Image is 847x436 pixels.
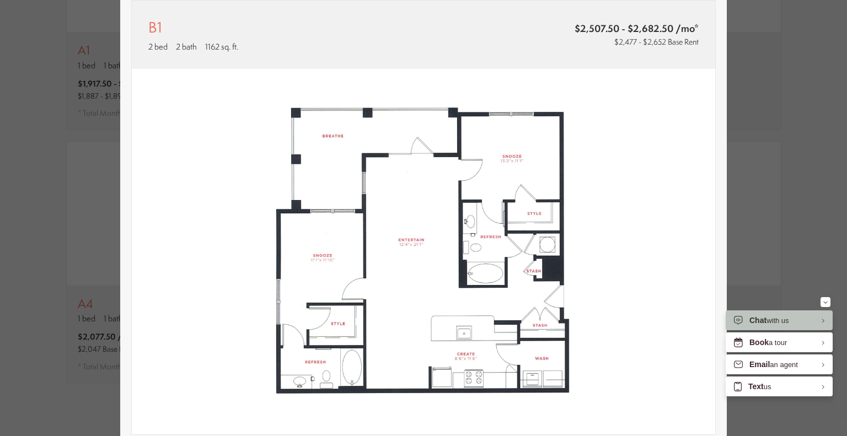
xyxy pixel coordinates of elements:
[482,21,699,35] span: $2,507.50 - $2,682.50 /mo*
[148,41,168,52] span: 2 bed
[176,41,197,52] span: 2 bath
[132,69,715,435] img: B1 - 2 bedroom floor plan layout with 2 bathrooms and 1162 square feet
[614,36,699,47] span: $2,477 - $2,652 Base Rent
[148,17,162,38] p: B1
[205,41,238,52] span: 1162 sq. ft.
